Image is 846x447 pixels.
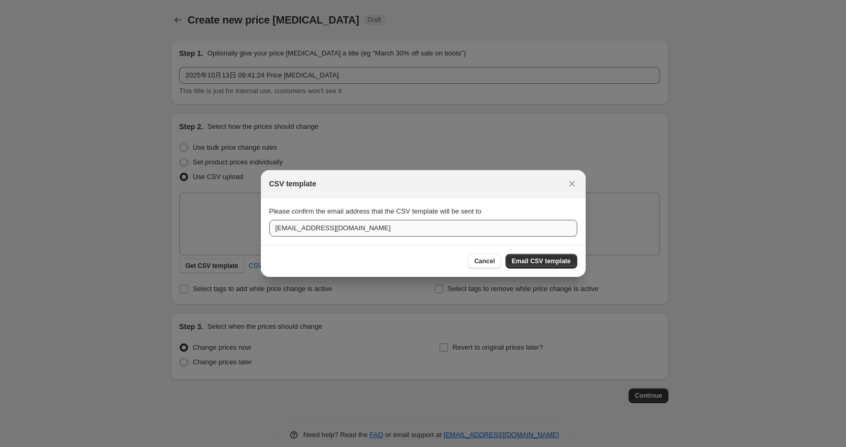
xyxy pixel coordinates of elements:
[468,254,501,269] button: Cancel
[565,176,579,191] button: Close
[474,257,495,265] span: Cancel
[269,207,481,215] span: Please confirm the email address that the CSV template will be sent to
[512,257,571,265] span: Email CSV template
[269,178,316,189] h2: CSV template
[506,254,577,269] button: Email CSV template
